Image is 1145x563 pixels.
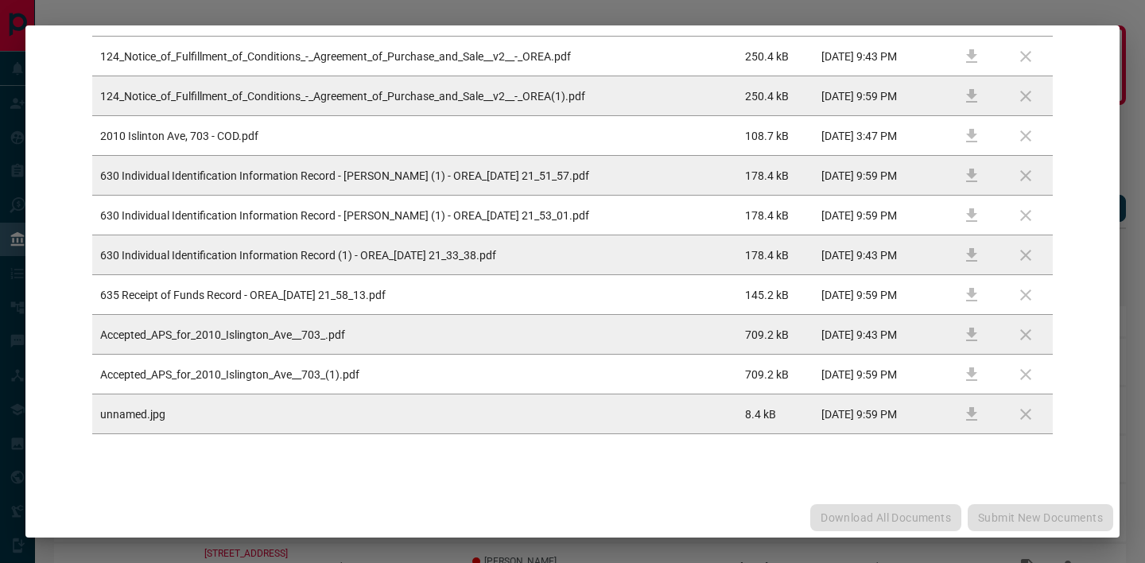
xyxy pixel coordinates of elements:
td: 124_Notice_of_Fulfillment_of_Conditions_-_Agreement_of_Purchase_and_Sale__v2__-_OREA(1).pdf [92,76,737,116]
td: 145.2 kB [737,275,813,315]
td: 178.4 kB [737,156,813,196]
td: 178.4 kB [737,235,813,275]
td: [DATE] 9:43 PM [813,37,945,76]
td: [DATE] 9:59 PM [813,275,945,315]
td: [DATE] 9:59 PM [813,355,945,394]
td: 709.2 kB [737,315,813,355]
td: [DATE] 9:43 PM [813,315,945,355]
td: [DATE] 9:59 PM [813,196,945,235]
td: 8.4 kB [737,394,813,434]
td: [DATE] 3:47 PM [813,116,945,156]
td: Accepted_APS_for_2010_Islington_Ave__703_(1).pdf [92,355,737,394]
td: 250.4 kB [737,76,813,116]
td: [DATE] 9:59 PM [813,76,945,116]
td: [DATE] 9:43 PM [813,235,945,275]
td: [DATE] 9:59 PM [813,394,945,434]
td: 630 Individual Identification Information Record - [PERSON_NAME] (1) - OREA_[DATE] 21_53_01.pdf [92,196,737,235]
td: 124_Notice_of_Fulfillment_of_Conditions_-_Agreement_of_Purchase_and_Sale__v2__-_OREA.pdf [92,37,737,76]
td: 2010 Islinton Ave, 703 - COD.pdf [92,116,737,156]
td: 630 Individual Identification Information Record - [PERSON_NAME] (1) - OREA_[DATE] 21_51_57.pdf [92,156,737,196]
td: [DATE] 9:59 PM [813,156,945,196]
td: 635 Receipt of Funds Record - OREA_[DATE] 21_58_13.pdf [92,275,737,315]
td: 108.7 kB [737,116,813,156]
td: unnamed.jpg [92,394,737,434]
td: 178.4 kB [737,196,813,235]
td: 250.4 kB [737,37,813,76]
td: 709.2 kB [737,355,813,394]
td: 630 Individual Identification Information Record (1) - OREA_[DATE] 21_33_38.pdf [92,235,737,275]
td: Accepted_APS_for_2010_Islington_Ave__703_.pdf [92,315,737,355]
